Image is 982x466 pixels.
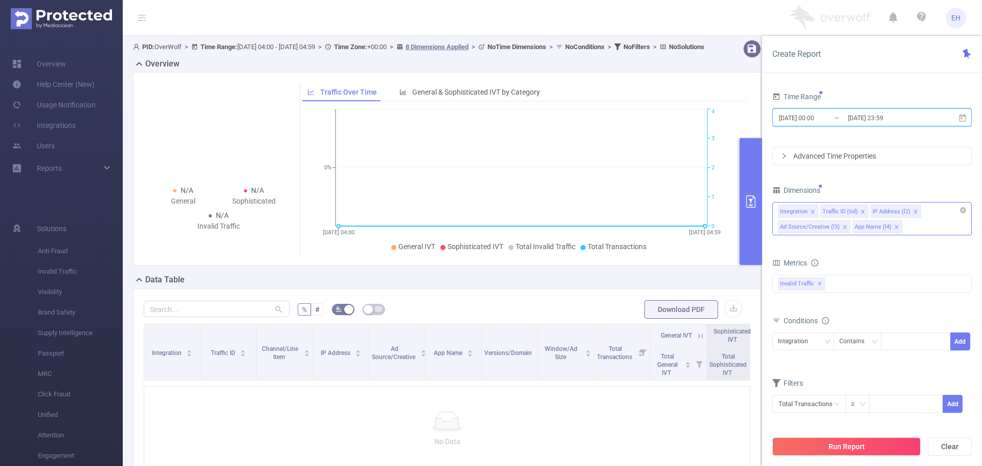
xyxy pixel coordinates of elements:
[818,278,822,290] span: ✕
[487,43,546,51] b: No Time Dimensions
[240,348,246,354] div: Sort
[38,261,123,282] span: Invalid Traffic
[855,220,891,234] div: App Name (l4)
[839,333,872,350] div: Contains
[37,158,62,179] a: Reports
[943,395,963,413] button: Add
[372,345,417,361] span: Ad Source/Creative
[772,186,820,194] span: Dimensions
[315,43,325,51] span: >
[216,211,229,219] span: N/A
[240,348,246,351] i: icon: caret-up
[872,339,878,346] i: icon: down
[144,301,289,317] input: Search...
[597,345,634,361] span: Total Transactions
[778,333,815,350] div: Integration
[420,352,426,356] i: icon: caret-down
[711,135,715,142] tspan: 3
[315,305,320,314] span: #
[38,425,123,446] span: Attention
[773,147,971,165] div: icon: rightAdvanced Time Properties
[152,349,183,357] span: Integration
[778,111,861,125] input: Start date
[780,205,808,218] div: Integration
[142,43,154,51] b: PID:
[657,353,678,376] span: Total General IVT
[467,352,473,356] i: icon: caret-down
[748,347,763,380] i: Filter menu
[334,43,367,51] b: Time Zone:
[355,348,361,354] div: Sort
[37,218,66,239] span: Solutions
[772,437,921,456] button: Run Report
[355,348,361,351] i: icon: caret-up
[661,332,692,339] span: General IVT
[669,43,704,51] b: No Solutions
[811,259,818,267] i: icon: info-circle
[588,242,646,251] span: Total Transactions
[307,88,315,96] i: icon: line-chart
[219,196,290,207] div: Sophisticated
[692,347,706,380] i: Filter menu
[822,205,858,218] div: Traffic ID (tid)
[240,352,246,356] i: icon: caret-down
[304,348,310,351] i: icon: caret-up
[251,186,264,194] span: N/A
[38,323,123,343] span: Supply Intelligence
[375,306,382,312] i: icon: table
[38,384,123,405] span: Click Fraud
[860,401,866,408] i: icon: down
[644,300,718,319] button: Download PDF
[468,43,478,51] span: >
[12,136,55,156] a: Users
[133,43,704,51] span: OverWolf [DATE] 04:00 - [DATE] 04:59 +00:00
[321,349,352,357] span: IP Address
[709,353,747,376] span: Total Sophisticated IVT
[565,43,605,51] b: No Conditions
[685,360,691,363] i: icon: caret-up
[38,405,123,425] span: Unified
[545,345,577,361] span: Window/Ad Size
[304,348,310,354] div: Sort
[873,205,910,218] div: IP Address (l2)
[605,43,614,51] span: >
[434,349,464,357] span: App Name
[772,379,803,387] span: Filters
[960,207,966,213] i: icon: close-circle
[847,111,930,125] input: End date
[12,54,66,74] a: Overview
[398,242,435,251] span: General IVT
[181,186,193,194] span: N/A
[623,43,650,51] b: No Filters
[689,229,721,236] tspan: [DATE] 04:59
[860,209,865,215] i: icon: close
[516,242,575,251] span: Total Invalid Traffic
[820,205,868,218] li: Traffic ID (tid)
[951,8,961,28] span: EH
[586,352,591,356] i: icon: caret-down
[842,225,847,231] i: icon: close
[685,360,691,366] div: Sort
[420,348,426,351] i: icon: caret-up
[546,43,556,51] span: >
[711,194,715,201] tspan: 1
[772,93,821,101] span: Time Range
[182,43,191,51] span: >
[187,352,192,356] i: icon: caret-down
[38,364,123,384] span: MRC
[11,8,112,29] img: Protected Media
[851,395,862,412] div: ≥
[685,364,691,367] i: icon: caret-down
[186,348,192,354] div: Sort
[323,229,354,236] tspan: [DATE] 04:00
[38,446,123,466] span: Engagement
[711,223,715,230] tspan: 0
[810,209,815,215] i: icon: close
[38,302,123,323] span: Brand Safety
[37,164,62,172] span: Reports
[772,259,807,267] span: Metrics
[853,220,902,233] li: App Name (l4)
[467,348,473,351] i: icon: caret-up
[412,88,540,96] span: General & Sophisticated IVT by Category
[38,282,123,302] span: Visibility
